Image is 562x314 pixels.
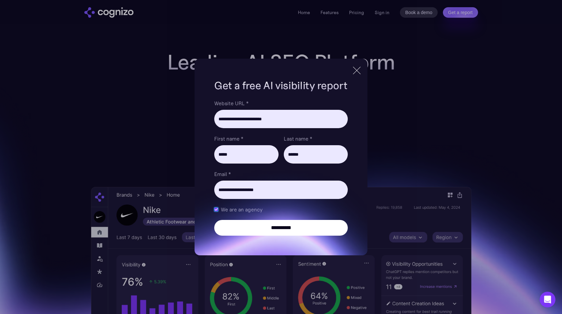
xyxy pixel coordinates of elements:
[284,135,348,143] label: Last name *
[214,99,347,107] label: Website URL *
[214,99,347,236] form: Brand Report Form
[214,170,347,178] label: Email *
[214,78,347,93] h1: Get a free AI visibility report
[221,206,262,213] span: We are an agency
[540,292,555,307] div: Open Intercom Messenger
[214,135,278,143] label: First name *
